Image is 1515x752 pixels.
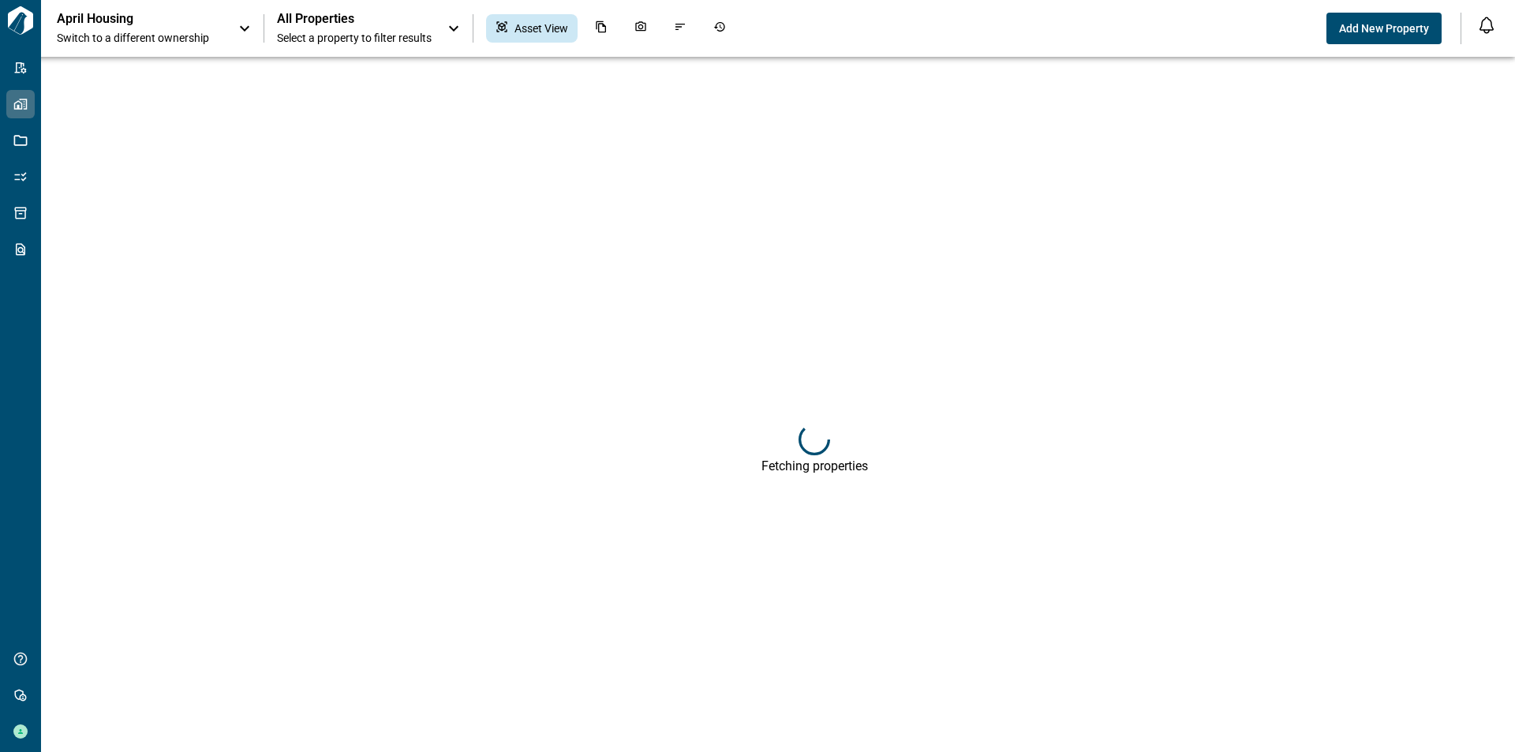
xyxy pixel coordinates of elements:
div: Job History [704,14,735,43]
span: All Properties [277,11,432,27]
div: Asset View [486,14,578,43]
span: Add New Property [1339,21,1429,36]
span: Switch to a different ownership [57,30,223,46]
div: Fetching properties [761,458,868,473]
button: Open notification feed [1474,13,1499,38]
span: Asset View [514,21,568,36]
button: Add New Property [1326,13,1442,44]
div: Photos [625,14,656,43]
div: Issues & Info [664,14,696,43]
p: April Housing [57,11,199,27]
div: Documents [585,14,617,43]
span: Select a property to filter results [277,30,432,46]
